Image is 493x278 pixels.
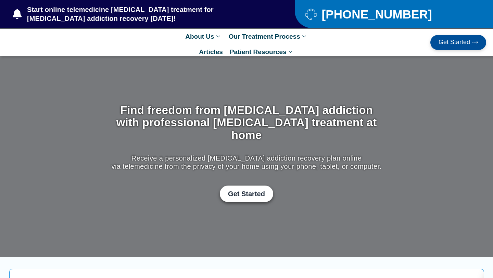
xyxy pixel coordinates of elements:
[110,104,383,141] h1: Find freedom from [MEDICAL_DATA] addiction with professional [MEDICAL_DATA] treatment at home
[305,8,470,20] a: [PHONE_NUMBER]
[430,35,486,50] a: Get Started
[110,154,383,170] p: Receive a personalized [MEDICAL_DATA] addiction recovery plan online via telemedicine from the pr...
[226,44,298,60] a: Patient Resources
[110,186,383,202] div: Get Started with Suboxone Treatment by filling-out this new patient packet form
[439,39,470,46] span: Get Started
[320,10,432,18] span: [PHONE_NUMBER]
[182,29,225,44] a: About Us
[13,5,267,23] a: Start online telemedicine [MEDICAL_DATA] treatment for [MEDICAL_DATA] addiction recovery [DATE]!
[195,44,226,60] a: Articles
[228,190,265,198] span: Get Started
[225,29,311,44] a: Our Treatment Process
[220,186,273,202] a: Get Started
[25,5,267,23] span: Start online telemedicine [MEDICAL_DATA] treatment for [MEDICAL_DATA] addiction recovery [DATE]!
